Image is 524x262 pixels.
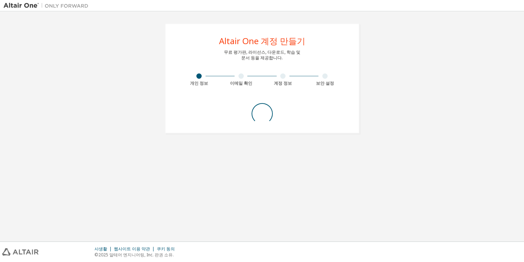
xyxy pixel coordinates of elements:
[304,81,346,86] div: 보안 설정
[98,252,174,258] font: 2025 알테어 엔지니어링, Inc. 판권 소유.
[220,81,262,86] div: 이메일 확인
[224,49,300,61] div: 무료 평가판, 라이선스, 다운로드, 학습 및 문서 등을 제공합니다.
[2,248,39,256] img: altair_logo.svg
[157,246,179,252] div: 쿠키 동의
[94,252,179,258] p: ©
[114,246,157,252] div: 웹사이트 이용 약관
[94,246,114,252] div: 사생활
[4,2,92,9] img: Altair One
[178,81,220,86] div: 개인 정보
[219,37,305,45] div: Altair One 계정 만들기
[262,81,304,86] div: 계정 정보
